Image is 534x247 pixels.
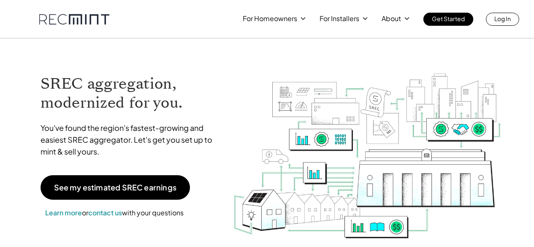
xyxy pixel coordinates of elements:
[88,208,122,217] a: contact us
[45,208,82,217] a: Learn more
[54,184,176,191] p: See my estimated SREC earnings
[41,74,220,112] h1: SREC aggregation, modernized for you.
[41,122,220,157] p: You've found the region's fastest-growing and easiest SREC aggregator. Let's get you set up to mi...
[243,13,297,24] p: For Homeowners
[486,13,519,26] a: Log In
[423,13,473,26] a: Get Started
[41,175,190,200] a: See my estimated SREC earnings
[432,13,465,24] p: Get Started
[382,13,401,24] p: About
[41,207,188,218] p: or with your questions
[494,13,511,24] p: Log In
[233,51,502,241] img: RECmint value cycle
[320,13,359,24] p: For Installers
